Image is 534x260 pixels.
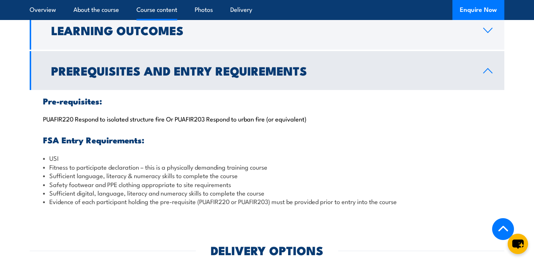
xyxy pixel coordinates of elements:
h3: Pre-requisites: [43,97,491,105]
h2: DELIVERY OPTIONS [211,245,323,255]
li: Evidence of each participant holding the pre-requisite (PUAFIR220 or PUAFIR203) must be provided ... [43,197,491,206]
a: Prerequisites and Entry Requirements [30,51,504,90]
p: PUAFIR220 Respond to isolated structure fire Or PUAFIR203 Respond to urban fire (or equivalent) [43,115,491,122]
button: chat-button [508,234,528,254]
li: Sufficient language, literacy & numeracy skills to complete the course [43,171,491,180]
h3: FSA Entry Requirements: [43,136,491,144]
li: USI [43,154,491,162]
li: Safety footwear and PPE clothing appropriate to site requirements [43,180,491,189]
li: Fitness to participate declaration – this is a physically demanding training course [43,163,491,171]
a: Learning Outcomes [30,11,504,50]
h2: Prerequisites and Entry Requirements [51,65,471,76]
li: Sufficient digital, language, literacy and numeracy skills to complete the course [43,189,491,197]
h2: Learning Outcomes [51,25,471,35]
